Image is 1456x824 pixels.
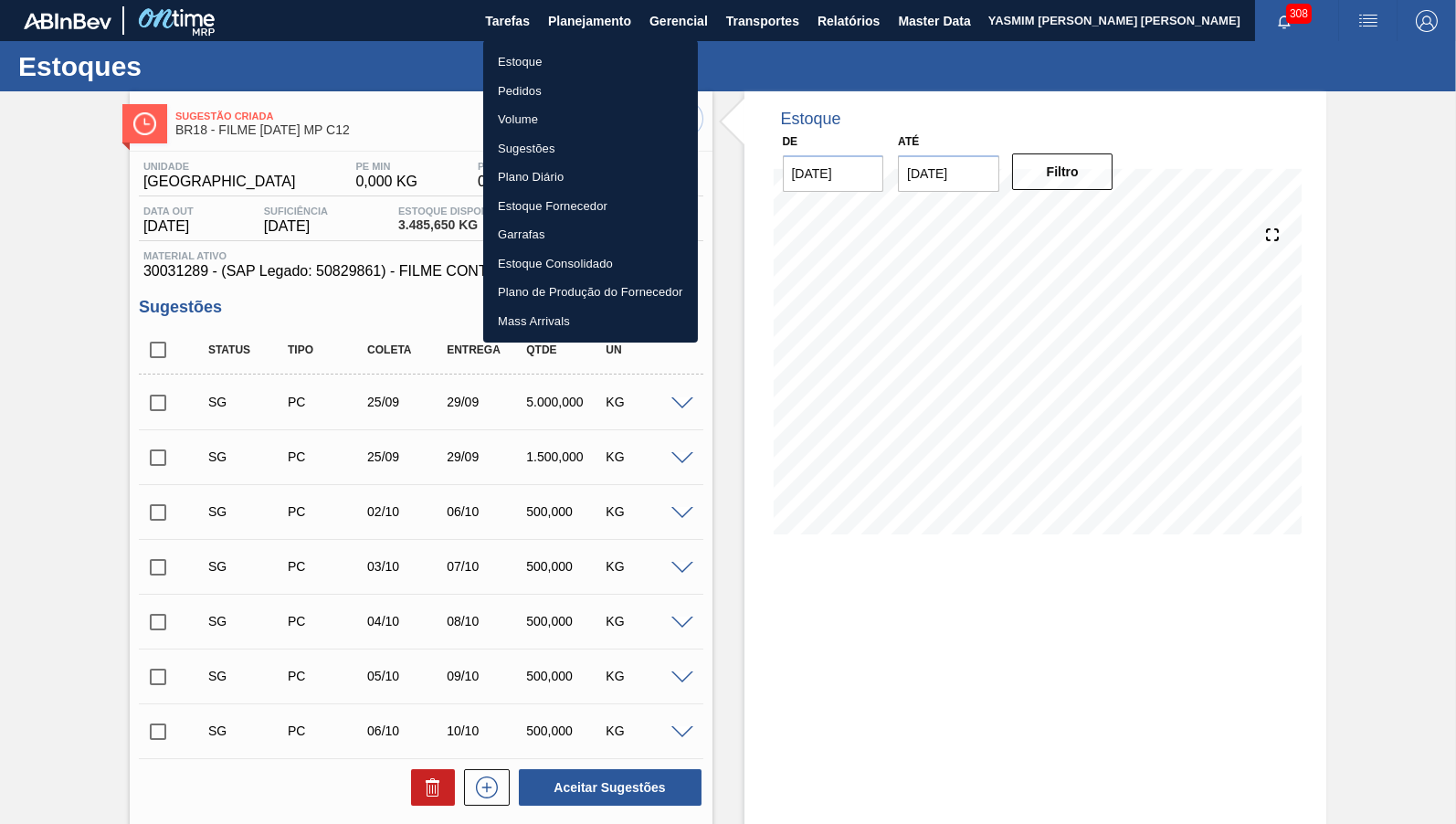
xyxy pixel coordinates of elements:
a: Sugestões [483,134,698,164]
a: Garrafas [483,220,698,249]
a: Estoque [483,48,698,77]
a: Volume [483,105,698,134]
a: Plano de Produção do Fornecedor [483,278,698,307]
a: Pedidos [483,77,698,106]
a: Mass Arrivals [483,307,698,336]
a: Plano Diário [483,163,698,192]
a: Estoque Fornecedor [483,192,698,221]
a: Estoque Consolidado [483,249,698,279]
